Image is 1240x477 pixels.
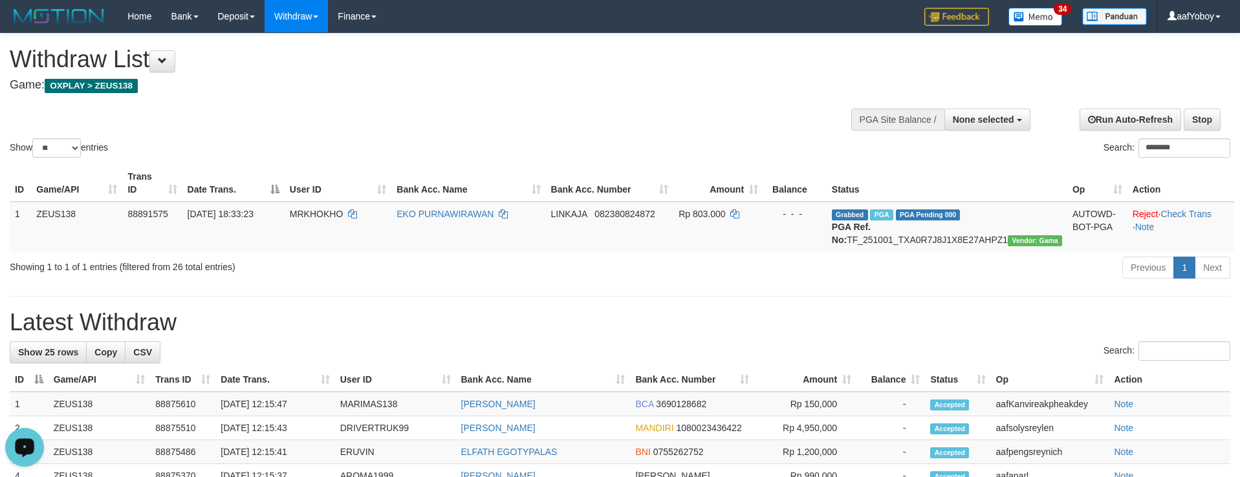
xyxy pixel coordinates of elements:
[397,209,494,219] a: EKO PURNAWIRAWAN
[1082,8,1147,25] img: panduan.png
[991,416,1109,440] td: aafsolysreylen
[335,368,456,392] th: User ID: activate to sort column ascending
[768,207,821,220] div: - - -
[1173,257,1195,279] a: 1
[150,392,215,416] td: 88875610
[944,109,1030,131] button: None selected
[1138,341,1230,361] input: Search:
[49,368,151,392] th: Game/API: activate to sort column ascending
[49,392,151,416] td: ZEUS138
[827,165,1067,202] th: Status
[1054,3,1071,15] span: 34
[10,79,814,92] h4: Game:
[150,368,215,392] th: Trans ID: activate to sort column ascending
[679,209,725,219] span: Rp 803.000
[391,165,545,202] th: Bank Acc. Name: activate to sort column ascending
[10,6,108,26] img: MOTION_logo.png
[1008,8,1063,26] img: Button%20Memo.svg
[10,255,507,273] div: Showing 1 to 1 of 1 entries (filtered from 26 total entries)
[215,368,334,392] th: Date Trans.: activate to sort column ascending
[10,416,49,440] td: 2
[45,79,138,93] span: OXPLAY > ZEUS138
[125,341,160,363] a: CSV
[335,440,456,464] td: ERUVIN
[953,114,1014,125] span: None selected
[18,347,78,357] span: Show 25 rows
[930,399,969,410] span: Accepted
[635,447,650,457] span: BNI
[930,447,969,458] span: Accepted
[86,341,125,363] a: Copy
[630,368,754,392] th: Bank Acc. Number: activate to sort column ascending
[856,392,925,416] td: -
[150,416,215,440] td: 88875510
[635,423,673,433] span: MANDIRI
[832,222,871,245] b: PGA Ref. No:
[1135,222,1155,232] a: Note
[1104,341,1230,361] label: Search:
[1133,209,1158,219] a: Reject
[215,392,334,416] td: [DATE] 12:15:47
[856,416,925,440] td: -
[832,209,868,220] span: Grabbed
[1160,209,1212,219] a: Check Trans
[991,368,1109,392] th: Op: activate to sort column ascending
[653,447,704,457] span: Copy 0755262752 to clipboard
[754,416,856,440] td: Rp 4,950,000
[335,392,456,416] td: MARIMAS138
[856,368,925,392] th: Balance: activate to sort column ascending
[594,209,655,219] span: Copy 082380824872 to clipboard
[31,202,122,251] td: ZEUS138
[870,209,893,220] span: Marked by aafpengsreynich
[930,423,969,434] span: Accepted
[754,440,856,464] td: Rp 1,200,000
[763,165,827,202] th: Balance
[1127,165,1234,202] th: Action
[10,341,87,363] a: Show 25 rows
[1114,447,1133,457] a: Note
[676,423,741,433] span: Copy 1080023436422 to clipboard
[94,347,117,357] span: Copy
[456,368,631,392] th: Bank Acc. Name: activate to sort column ascending
[49,440,151,464] td: ZEUS138
[10,202,31,251] td: 1
[133,347,152,357] span: CSV
[1104,138,1230,158] label: Search:
[461,399,536,409] a: [PERSON_NAME]
[461,423,536,433] a: [PERSON_NAME]
[851,109,944,131] div: PGA Site Balance /
[925,368,990,392] th: Status: activate to sort column ascending
[896,209,961,220] span: PGA Pending
[461,447,558,457] a: ELFATH EGOTYPALAS
[215,440,334,464] td: [DATE] 12:15:41
[10,368,49,392] th: ID: activate to sort column descending
[1008,235,1062,246] span: Vendor URL: https://trx31.1velocity.biz
[656,399,706,409] span: Copy 3690128682 to clipboard
[32,138,81,158] select: Showentries
[49,416,151,440] td: ZEUS138
[924,8,989,26] img: Feedback.jpg
[31,165,122,202] th: Game/API: activate to sort column ascending
[546,165,674,202] th: Bank Acc. Number: activate to sort column ascending
[127,209,168,219] span: 88891575
[335,416,456,440] td: DRIVERTRUK99
[1138,138,1230,158] input: Search:
[991,392,1109,416] td: aafKanvireakpheakdey
[1184,109,1221,131] a: Stop
[827,202,1067,251] td: TF_251001_TXA0R7J8J1X8E27AHPZ1
[1109,368,1230,392] th: Action
[5,5,44,44] button: Open LiveChat chat widget
[635,399,653,409] span: BCA
[188,209,254,219] span: [DATE] 18:33:23
[1122,257,1174,279] a: Previous
[1114,399,1133,409] a: Note
[1067,165,1127,202] th: Op: activate to sort column ascending
[673,165,763,202] th: Amount: activate to sort column ascending
[1195,257,1230,279] a: Next
[122,165,182,202] th: Trans ID: activate to sort column ascending
[551,209,587,219] span: LINKAJA
[1067,202,1127,251] td: AUTOWD-BOT-PGA
[10,392,49,416] td: 1
[754,392,856,416] td: Rp 150,000
[10,310,1230,335] h1: Latest Withdraw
